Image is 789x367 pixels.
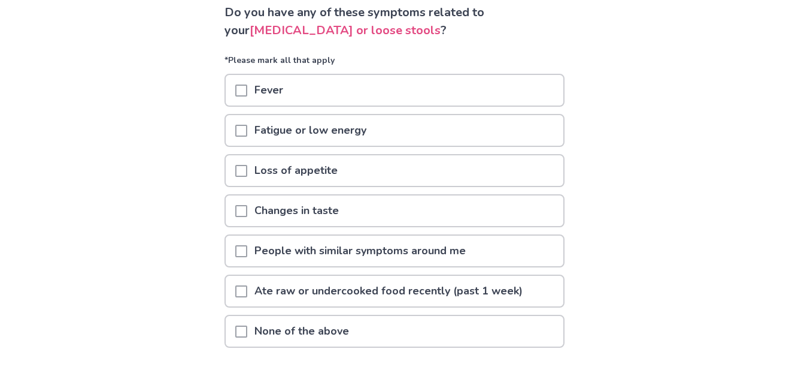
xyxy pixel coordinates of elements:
p: Fever [247,75,290,106]
p: Do you have any of these symptoms related to your ? [224,4,565,40]
p: *Please mark all that apply [224,54,565,74]
p: Ate raw or undercooked food recently (past 1 week) [247,276,530,306]
p: Loss of appetite [247,155,345,186]
p: None of the above [247,316,356,347]
p: Fatigue or low energy [247,115,374,146]
p: People with similar symptoms around me [247,236,473,266]
p: Changes in taste [247,195,346,226]
span: [MEDICAL_DATA] or loose stools [250,22,441,38]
